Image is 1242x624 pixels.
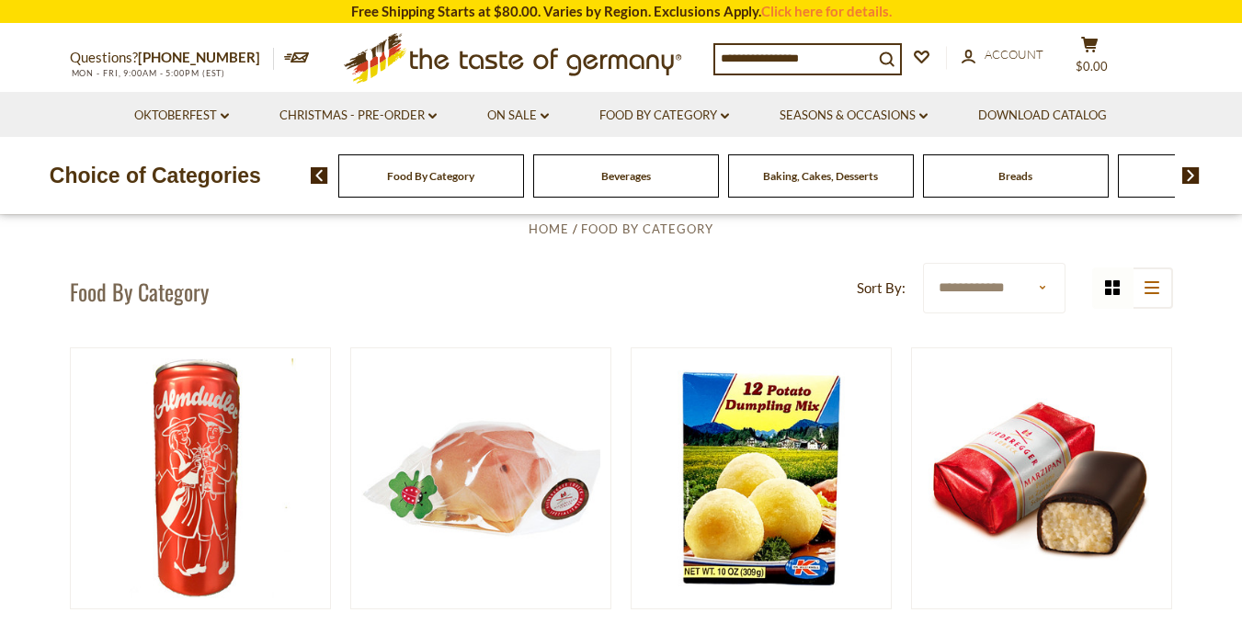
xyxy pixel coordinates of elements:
a: Christmas - PRE-ORDER [279,106,437,126]
span: Account [985,47,1043,62]
button: $0.00 [1063,36,1118,82]
a: Click here for details. [761,3,892,19]
a: Home [529,221,569,236]
img: Niederegger Pure Marzipan Good Luck Pigs, .44 oz [351,348,611,608]
a: Food By Category [581,221,713,236]
img: previous arrow [311,167,328,184]
a: Baking, Cakes, Desserts [763,169,878,183]
label: Sort By: [857,277,906,300]
img: next arrow [1182,167,1200,184]
a: Account [962,45,1043,65]
img: Niederegger "Classics Petit" Dark Chocolate Covered Marzipan Loaf, 15g [912,382,1172,575]
h1: Food By Category [70,278,209,305]
img: Dr. Knoll German Potato Dumplings Mix "Half and Half" in Box, 12 pc. 10 oz. [632,348,892,608]
span: $0.00 [1076,59,1108,74]
span: MON - FRI, 9:00AM - 5:00PM (EST) [70,68,226,78]
a: Download Catalog [978,106,1107,126]
img: Almdudler Austrian Soft Drink with Alpine Herbs 11.2 fl oz [71,348,331,608]
a: Seasons & Occasions [780,106,928,126]
a: Breads [998,169,1032,183]
a: On Sale [487,106,549,126]
a: [PHONE_NUMBER] [138,49,260,65]
p: Questions? [70,46,274,70]
a: Food By Category [387,169,474,183]
a: Food By Category [599,106,729,126]
a: Beverages [601,169,651,183]
a: Oktoberfest [134,106,229,126]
